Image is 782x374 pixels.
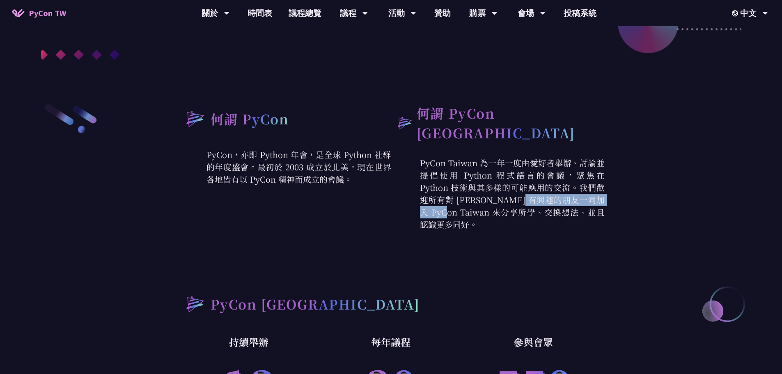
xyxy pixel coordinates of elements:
h2: 何謂 PyCon [GEOGRAPHIC_DATA] [417,103,605,142]
p: PyCon，亦即 Python 年會，是全球 Python 社群的年度盛會。最初於 2003 成立於北美，現在世界各地皆有以 PyCon 精神而成立的會議。 [178,149,391,186]
img: heading-bullet [391,110,417,135]
p: 持續舉辦 [178,334,320,350]
h2: 何謂 PyCon [211,109,289,128]
img: Home icon of PyCon TW 2025 [12,9,25,17]
h2: PyCon [GEOGRAPHIC_DATA] [211,294,420,314]
span: PyCon TW [29,7,66,19]
img: heading-bullet [178,103,211,134]
p: 每年議程 [320,334,462,350]
img: heading-bullet [178,288,211,319]
p: 參與會眾 [462,334,605,350]
a: PyCon TW [4,3,74,23]
p: PyCon Taiwan 為一年一度由愛好者舉辦、討論並提倡使用 Python 程式語言的會議，聚焦在 Python 技術與其多樣的可能應用的交流。我們歡迎所有對 [PERSON_NAME] 有... [391,157,605,231]
img: Locale Icon [732,10,740,16]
